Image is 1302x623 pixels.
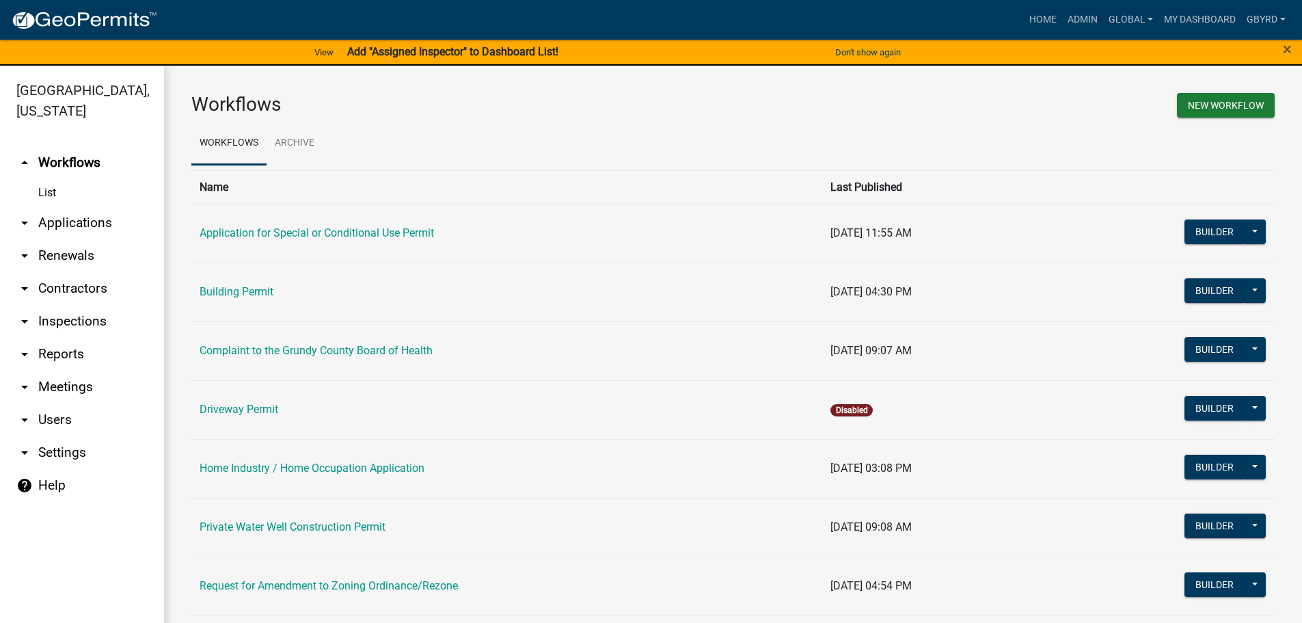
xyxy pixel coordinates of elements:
a: Request for Amendment to Zoning Ordinance/Rezone [200,579,458,592]
span: [DATE] 04:54 PM [830,579,912,592]
span: [DATE] 11:55 AM [830,226,912,239]
button: Builder [1184,514,1245,538]
a: My Dashboard [1158,7,1241,33]
i: arrow_drop_down [16,445,33,461]
h3: Workflows [191,93,723,116]
span: Disabled [830,404,872,416]
a: Workflows [191,122,267,165]
a: Application for Special or Conditional Use Permit [200,226,434,239]
a: View [309,41,339,64]
span: [DATE] 09:07 AM [830,344,912,357]
span: [DATE] 04:30 PM [830,285,912,298]
button: Builder [1184,337,1245,362]
button: Builder [1184,455,1245,479]
i: arrow_drop_down [16,379,33,395]
a: Building Permit [200,285,273,298]
i: arrow_drop_down [16,248,33,264]
span: × [1283,40,1292,59]
button: Builder [1184,278,1245,303]
button: Builder [1184,572,1245,597]
strong: Add "Assigned Inspector" to Dashboard List! [347,45,558,58]
i: arrow_drop_down [16,313,33,330]
a: Driveway Permit [200,403,278,416]
a: Home Industry / Home Occupation Application [200,462,424,475]
a: Global [1103,7,1159,33]
a: Archive [267,122,323,165]
i: arrow_drop_down [16,412,33,428]
i: arrow_drop_down [16,280,33,297]
button: Builder [1184,396,1245,421]
a: Admin [1062,7,1103,33]
button: New Workflow [1177,93,1275,118]
a: gbyrd [1241,7,1291,33]
button: Close [1283,41,1292,57]
i: arrow_drop_down [16,215,33,231]
i: help [16,477,33,494]
i: arrow_drop_up [16,155,33,171]
a: Complaint to the Grundy County Board of Health [200,344,433,357]
th: Name [191,170,822,204]
button: Don't show again [830,41,906,64]
th: Last Published [822,170,1046,204]
i: arrow_drop_down [16,346,33,362]
span: [DATE] 09:08 AM [830,520,912,533]
span: [DATE] 03:08 PM [830,462,912,475]
a: Private Water Well Construction Permit [200,520,385,533]
button: Builder [1184,220,1245,244]
a: Home [1024,7,1062,33]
